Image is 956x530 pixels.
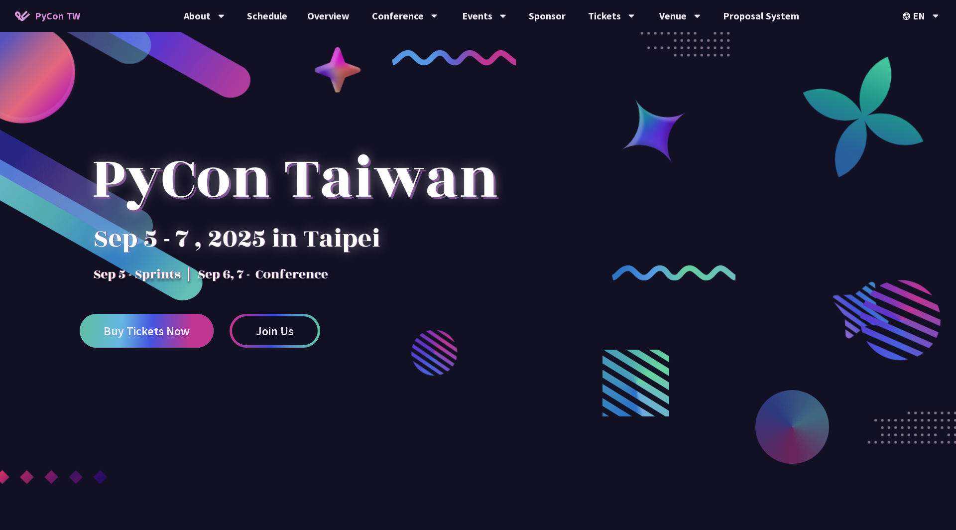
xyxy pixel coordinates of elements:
[5,3,90,28] a: PyCon TW
[15,11,30,21] img: Home icon of PyCon TW 2025
[80,314,214,348] a: Buy Tickets Now
[104,325,190,337] span: Buy Tickets Now
[35,8,80,23] span: PyCon TW
[903,12,913,20] img: Locale Icon
[612,265,736,280] img: curly-2.e802c9f.png
[256,325,294,337] span: Join Us
[230,314,320,348] a: Join Us
[392,50,516,65] img: curly-1.ebdbada.png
